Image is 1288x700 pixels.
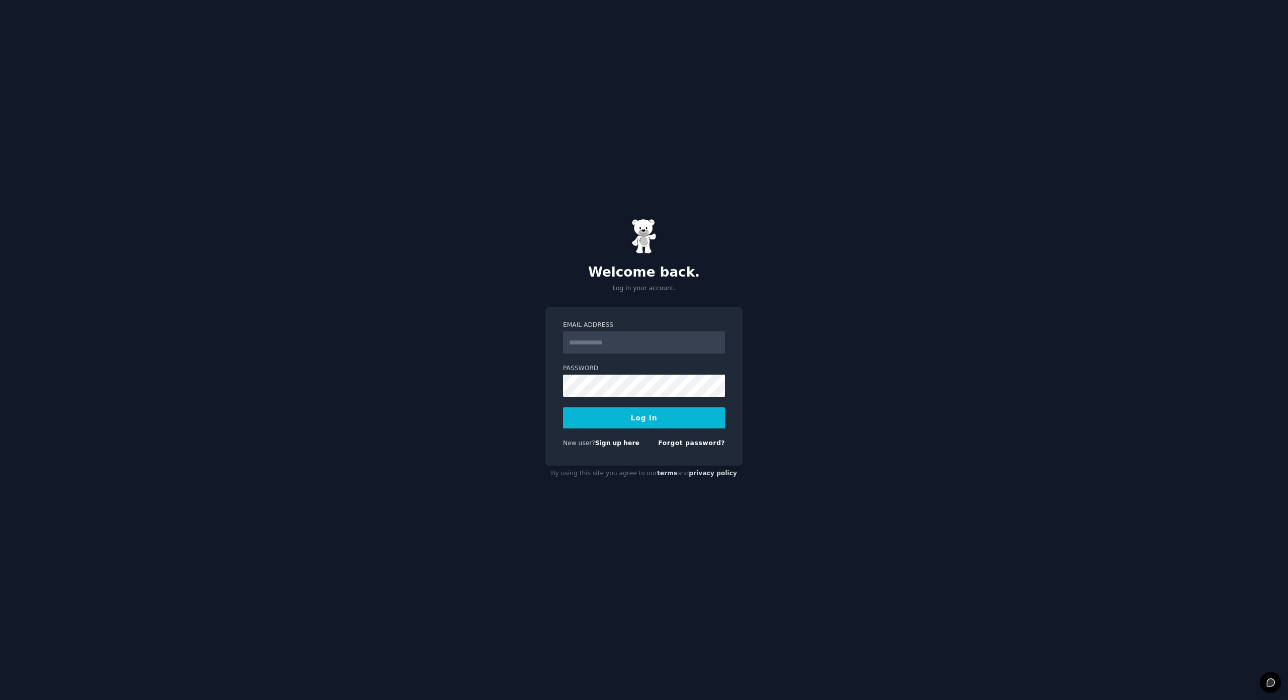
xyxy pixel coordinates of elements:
[545,284,743,293] p: Log in your account.
[563,440,595,447] span: New user?
[658,440,725,447] a: Forgot password?
[689,470,737,477] a: privacy policy
[545,265,743,281] h2: Welcome back.
[563,407,725,428] button: Log In
[563,321,725,330] label: Email Address
[657,470,677,477] a: terms
[545,466,743,482] div: By using this site you agree to our and
[631,219,657,254] img: Gummy Bear
[595,440,639,447] a: Sign up here
[563,364,725,373] label: Password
